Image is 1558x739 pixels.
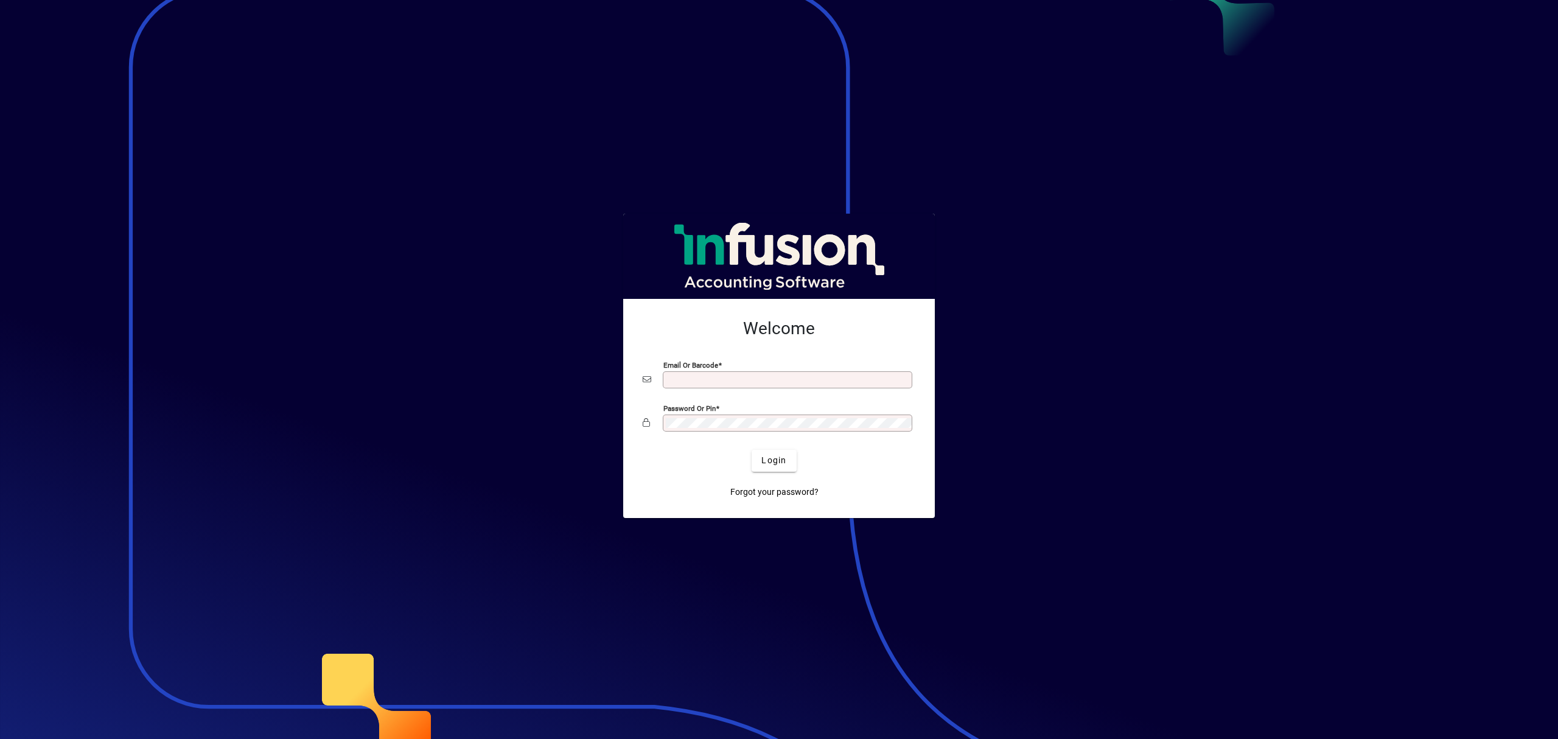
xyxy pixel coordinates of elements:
a: Forgot your password? [725,482,823,503]
span: Login [761,454,786,467]
mat-label: Email or Barcode [663,360,718,369]
button: Login [752,450,796,472]
mat-label: Password or Pin [663,404,716,412]
span: Forgot your password? [730,486,819,499]
h2: Welcome [643,318,915,339]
